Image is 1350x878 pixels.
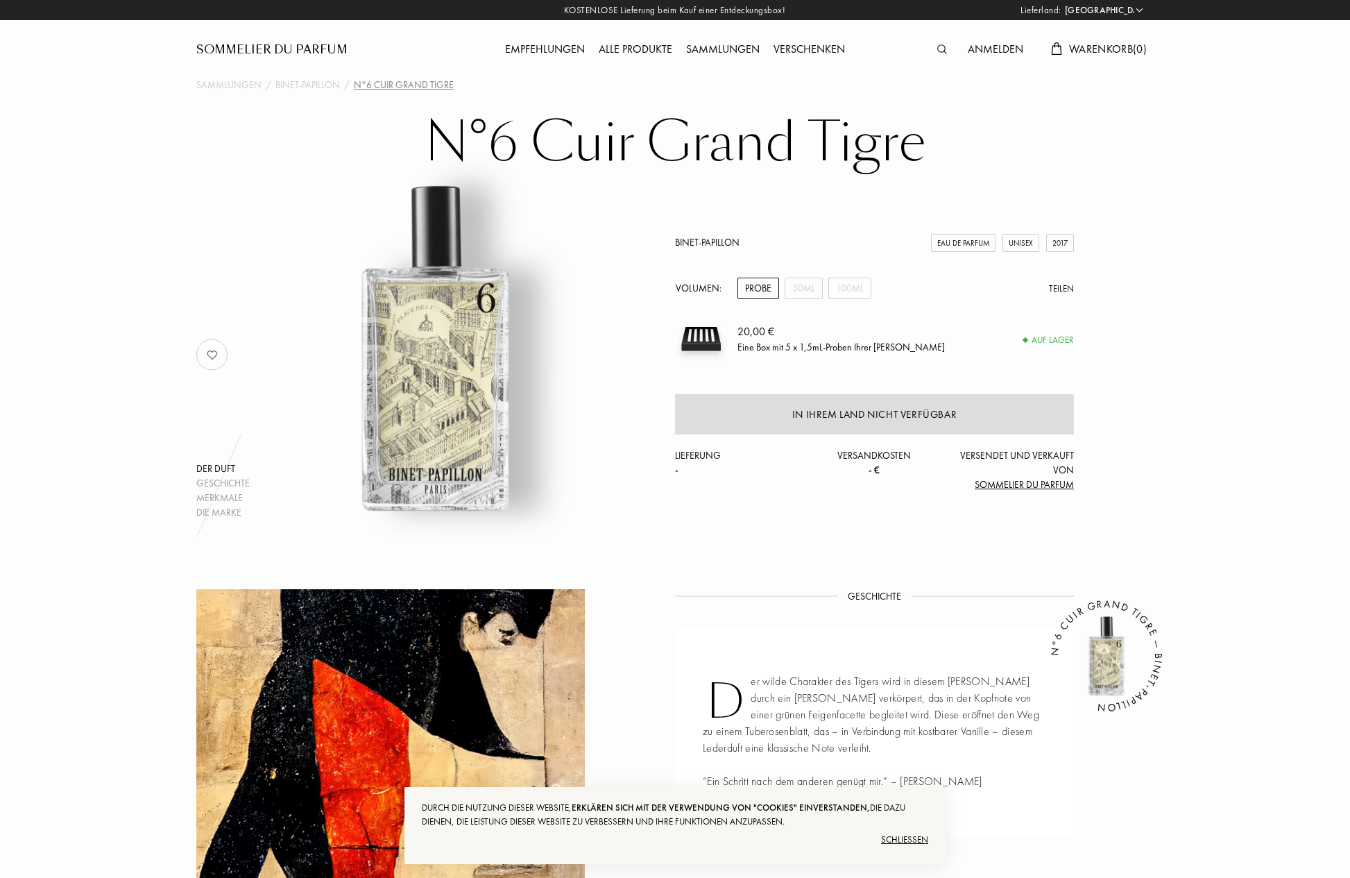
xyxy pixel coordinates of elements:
img: no_like_p.png [198,341,226,369]
span: Lieferland: [1020,3,1061,17]
div: / [266,78,271,92]
span: erklären sich mit der Verwendung von "Cookies" einverstanden, [572,802,870,813]
div: In Ihrem Land nicht verfügbar [792,407,957,423]
a: Empfehlungen [498,42,592,56]
a: Binet-Papillon [675,236,740,248]
a: Anmelden [961,42,1030,56]
div: Die Marke [196,505,250,520]
div: Empfehlungen [498,41,592,59]
img: sample box [675,313,727,365]
img: N°6 Cuir Grand Tigre Binet-Papillon [264,176,608,520]
span: Warenkorb ( 0 ) [1069,42,1147,56]
h1: N°6 Cuir Grand Tigre [328,114,1022,190]
div: Der Duft [196,462,250,476]
div: Geschichte [196,476,250,491]
div: Merkmale [196,491,250,505]
div: Versendet und verkauft von [941,448,1074,492]
a: Sammlungen [196,78,262,92]
div: Versandkosten [808,448,941,478]
div: Schließen [422,829,928,851]
div: Eau de Parfum [931,234,996,253]
span: - [675,464,678,476]
a: Binet-Papillon [275,78,340,92]
span: Sommelier du Parfum [975,478,1074,491]
a: Verschenken [767,42,852,56]
div: Probe [737,278,779,299]
a: Sommelier du Parfum [196,42,348,58]
div: 30mL [785,278,823,299]
div: N°6 Cuir Grand Tigre [354,78,454,92]
div: Auf Lager [1023,333,1074,347]
span: - € [869,464,880,476]
div: Der wilde Charakter des Tigers wird in diesem [PERSON_NAME] durch ein [PERSON_NAME] verkörpert, d... [675,628,1074,835]
div: Eine Box mit 5 x 1,5mL-Proben Ihrer [PERSON_NAME] [737,340,945,355]
div: Lieferung [675,448,808,478]
div: Volumen: [675,278,729,299]
div: Teilen [1049,282,1074,296]
a: Alle Produkte [592,42,679,56]
div: 2017 [1046,234,1074,253]
div: Anmelden [961,41,1030,59]
div: Verschenken [767,41,852,59]
img: search_icn.svg [937,44,947,54]
div: / [344,78,350,92]
div: Unisex [1002,234,1039,253]
img: N°6 Cuir Grand Tigre [1065,614,1148,698]
div: Alle Produkte [592,41,679,59]
a: Sammlungen [679,42,767,56]
div: 20,00 € [737,323,945,340]
div: 100mL [828,278,871,299]
div: Sammlungen [679,41,767,59]
div: Durch die Nutzung dieser Website, die dazu dienen, die Leistung dieser Website zu verbessern und ... [422,801,928,829]
img: cart.svg [1051,42,1062,55]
